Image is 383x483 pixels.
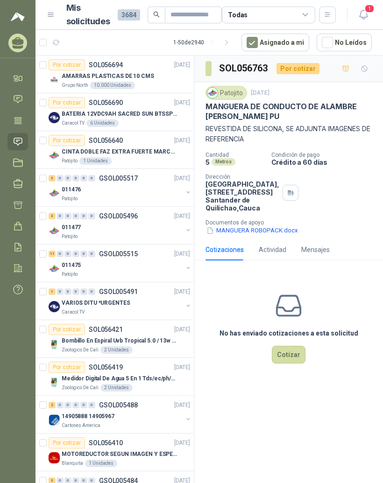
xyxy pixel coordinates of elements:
p: GSOL005517 [99,175,138,182]
p: SOL056410 [89,440,123,446]
div: 0 [80,213,87,219]
div: 0 [72,175,79,182]
p: Zoologico De Cali [62,346,99,354]
div: Por cotizar [49,135,85,146]
p: GSOL005491 [99,288,138,295]
div: Por cotizar [49,97,85,108]
p: Caracol TV [62,119,85,127]
div: Por cotizar [49,324,85,335]
div: 2 [49,402,56,408]
p: Patojito [62,195,78,203]
p: 011477 [62,223,81,232]
a: Por cotizarSOL056694[DATE] Company LogoAMARRAS PLASTICAS DE 10 CMSGrupo North10.000 Unidades [35,56,194,93]
p: GSOL005488 [99,402,138,408]
div: 0 [88,288,95,295]
img: Company Logo [49,301,60,312]
p: 5 [206,158,210,166]
p: Cartones America [62,422,100,429]
p: [DATE] [174,136,190,145]
a: Por cotizarSOL056419[DATE] Company LogoMedidor Digital De Agua 5 En 1 Tds/ec/ph/salinidad/tempera... [35,358,194,396]
p: [DATE] [174,287,190,296]
div: 1 - 50 de 2940 [173,35,234,50]
div: 0 [80,175,87,182]
p: [DATE] [174,363,190,372]
a: 3 0 0 0 0 0 GSOL005517[DATE] Company Logo011476Patojito [49,173,192,203]
p: CINTA DOBLE FAZ EXTRA FUERTE MARCA:3M [62,147,178,156]
div: Patojito [206,86,247,100]
button: MANGUERA ROBOPACK.docx [206,226,299,236]
p: Cantidad [206,152,264,158]
div: 0 [64,213,71,219]
img: Company Logo [49,452,60,463]
div: 1 Unidades [85,460,117,467]
button: 1 [355,7,372,23]
div: 3 [49,213,56,219]
p: Patojito [62,157,78,165]
div: 2 Unidades [100,346,133,354]
div: 0 [88,213,95,219]
p: Documentos de apoyo [206,219,379,226]
span: 1 [364,4,375,13]
div: Por cotizar [49,59,85,70]
p: [GEOGRAPHIC_DATA], [STREET_ADDRESS] Santander de Quilichao , Cauca [206,180,279,212]
div: 0 [64,402,71,408]
p: 011475 [62,261,81,270]
p: Patojito [62,233,78,240]
div: 0 [57,251,64,257]
p: MANGUERA DE CONDUCTO DE ALAMBRE [PERSON_NAME] PU [206,102,372,122]
p: 14905888 14905967 [62,412,114,421]
div: Metros [212,158,235,166]
a: Por cotizarSOL056410[DATE] Company LogoMOTOREDUCTOR SEGUN IMAGEN Y ESPECIFICACIONES ADJUNTASBlanq... [35,434,194,471]
a: 1 0 0 0 0 0 GSOL005491[DATE] Company LogoVARIOS DITU *URGENTESCaracol TV [49,286,192,316]
div: 0 [64,175,71,182]
div: 0 [72,251,79,257]
div: Por cotizar [49,437,85,448]
p: VARIOS DITU *URGENTES [62,299,130,308]
p: SOL056694 [89,62,123,68]
p: Patojito [62,271,78,278]
img: Company Logo [49,225,60,237]
div: 0 [80,402,87,408]
p: GSOL005496 [99,213,138,219]
p: Crédito a 60 días [271,158,379,166]
p: 011476 [62,185,81,194]
div: 10.000 Unidades [90,82,135,89]
p: SOL056690 [89,99,123,106]
button: Asignado a mi [241,34,309,51]
p: SOL056421 [89,326,123,333]
p: AMARRAS PLASTICAS DE 10 CMS [62,72,154,81]
a: 11 0 0 0 0 0 GSOL005515[DATE] Company Logo011475Patojito [49,248,192,278]
p: [DATE] [174,98,190,107]
img: Company Logo [49,339,60,350]
div: 0 [72,288,79,295]
div: Actividad [259,245,286,255]
p: [DATE] [174,439,190,448]
p: [DATE] [174,212,190,221]
div: Mensajes [301,245,330,255]
img: Company Logo [49,263,60,274]
button: Cotizar [272,346,305,364]
span: 3684 [118,9,140,21]
img: Company Logo [49,74,60,85]
div: 0 [88,251,95,257]
p: [DATE] [251,89,270,98]
p: [DATE] [174,250,190,259]
img: Company Logo [49,414,60,426]
p: [DATE] [174,61,190,70]
img: Company Logo [49,150,60,161]
div: 3 [49,175,56,182]
p: Medidor Digital De Agua 5 En 1 Tds/ec/ph/salinidad/temperatu [62,374,178,383]
a: Por cotizarSOL056421[DATE] Company LogoBombillo En Espiral Uvb Tropical 5.0 / 13w Reptiles (ectot... [35,320,194,358]
p: Zoologico De Cali [62,384,99,392]
div: 11 [49,251,56,257]
p: [DATE] [174,401,190,410]
div: 0 [64,251,71,257]
div: 1 [49,288,56,295]
div: 0 [57,402,64,408]
h1: Mis solicitudes [66,1,110,28]
div: 0 [72,402,79,408]
div: 0 [57,175,64,182]
p: Condición de pago [271,152,379,158]
h3: SOL056763 [219,61,269,76]
div: Cotizaciones [206,245,244,255]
